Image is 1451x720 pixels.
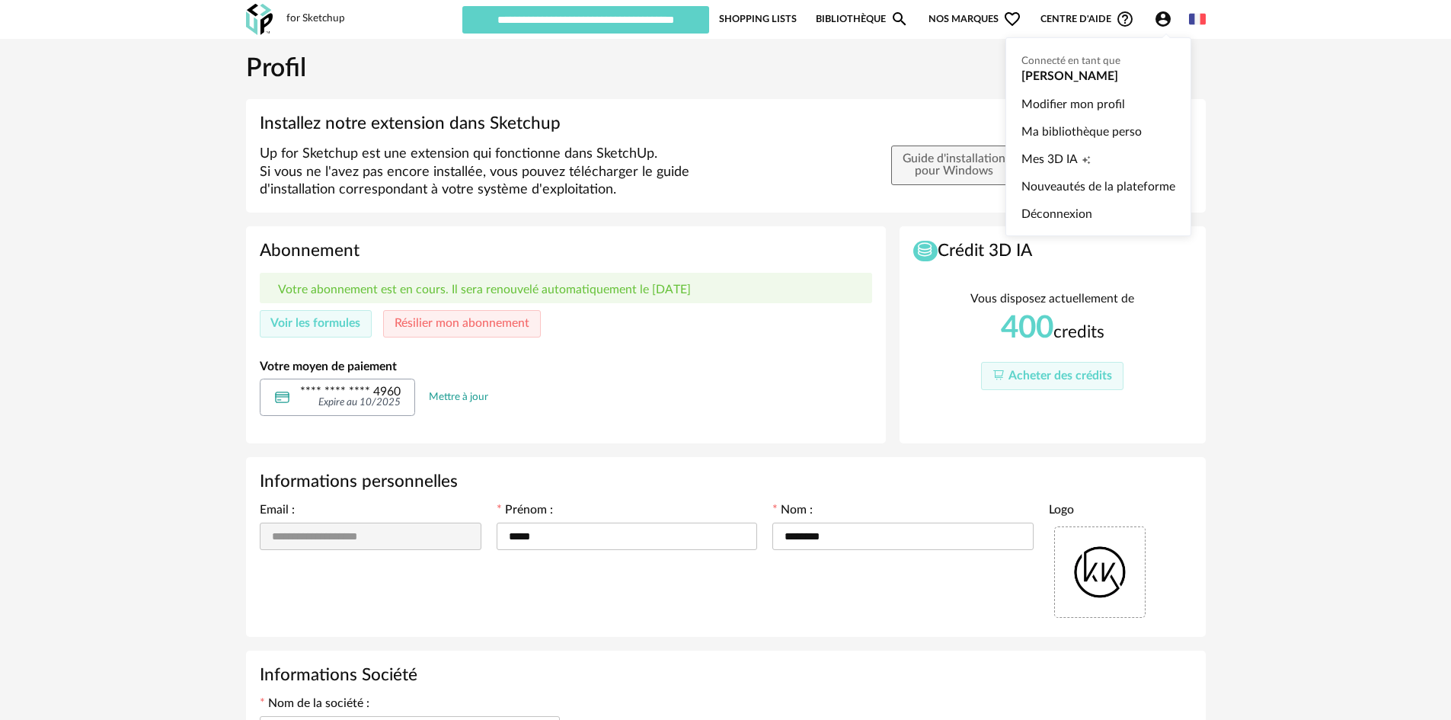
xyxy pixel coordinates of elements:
div: Votre moyen de paiement [260,358,872,376]
span: Résilier mon abonnement [395,317,529,329]
h1: Profil [246,53,1206,86]
button: Résilier mon abonnement [383,310,541,338]
h3: Abonnement [260,240,872,262]
a: Déconnexion [1021,200,1175,228]
label: Nom : [772,504,813,520]
span: Account Circle icon [1154,10,1172,28]
span: Acheter des crédits [1008,370,1112,382]
button: Acheter des crédits [981,362,1123,390]
span: Heart Outline icon [1003,10,1021,28]
a: Ma bibliothèque perso [1021,118,1175,146]
h3: Informations Société [260,664,1192,686]
a: Guide d'installationpour Windows [891,164,1017,178]
span: Magnify icon [890,10,909,28]
a: Mes 3D IACreation icon [1021,146,1175,173]
div: Vous disposez actuellement de [970,290,1134,308]
a: Modifier mon profil [1021,91,1175,118]
label: Nom de la société : [260,698,369,713]
span: Mes 3D IA [1021,146,1078,173]
button: Voir les formules [260,310,372,338]
a: Shopping Lists [719,5,797,34]
p: Votre abonnement est en cours. Il sera renouvelé automatiquement le [DATE] [278,283,691,297]
span: Nos marques [928,5,1021,34]
span: Voir les formules [270,317,360,329]
span: Centre d'aideHelp Circle Outline icon [1040,10,1134,28]
div: Expire au 10/2025 [300,398,401,408]
a: Nouveautés de la plateforme [1021,173,1175,200]
button: Guide d'installationpour Windows [891,146,1017,185]
a: Mettre à jour [429,390,488,404]
span: Creation icon [1082,146,1091,173]
div: Up for Sketchup est une extension qui fonctionne dans SketchUp. Si vous ne l'avez pas encore inst... [252,146,765,199]
div: for Sketchup [286,12,345,26]
label: Logo [1049,504,1074,520]
h3: Crédit 3D IA [913,240,1192,262]
div: credits [1001,311,1104,345]
h3: Installez notre extension dans Sketchup [260,113,1192,135]
span: 400 [1001,312,1053,344]
h3: Informations personnelles [260,471,1192,493]
label: Prénom : [497,504,553,520]
a: BibliothèqueMagnify icon [816,5,909,34]
span: Help Circle Outline icon [1116,10,1134,28]
img: OXP [246,4,273,35]
span: Account Circle icon [1154,10,1179,28]
label: Email : [260,504,295,520]
img: fr [1189,11,1206,27]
